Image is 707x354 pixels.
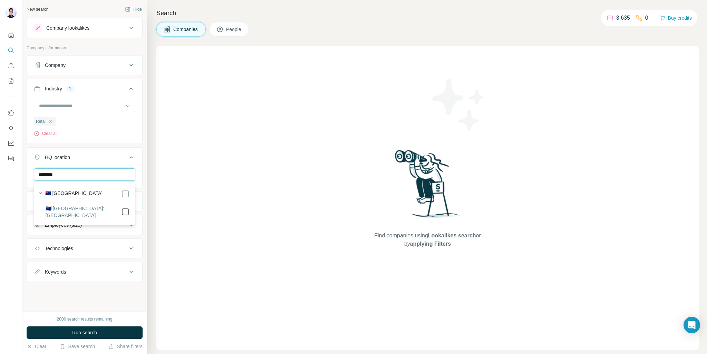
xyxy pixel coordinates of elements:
button: Use Surfe on LinkedIn [6,107,17,119]
button: Dashboard [6,137,17,149]
img: Surfe Illustration - Woman searching with binoculars [392,148,464,225]
div: Technologies [45,245,73,252]
div: HQ location [45,154,70,161]
div: Keywords [45,268,66,275]
div: Company [45,62,66,69]
div: Industry [45,85,62,92]
div: New search [27,6,48,12]
button: Save search [60,343,95,350]
button: Keywords [27,264,142,280]
span: Retail [36,118,47,125]
button: Annual revenue ($) [27,193,142,210]
label: 🇳🇿 [GEOGRAPHIC_DATA] [45,190,103,198]
span: Run search [72,329,97,336]
button: Clear all [34,130,57,137]
button: Run search [27,326,143,339]
span: applying Filters [410,241,451,247]
span: Companies [173,26,198,33]
div: 1 [66,86,74,92]
button: Enrich CSV [6,59,17,72]
button: My lists [6,75,17,87]
button: Company [27,57,142,73]
p: Company information [27,45,143,51]
img: Surfe Illustration - Stars [428,74,490,136]
p: 3,635 [616,14,630,22]
button: Buy credits [660,13,692,23]
button: Employees (size) [27,217,142,233]
div: Open Intercom Messenger [684,317,700,333]
button: Feedback [6,152,17,165]
button: Search [6,44,17,57]
button: Hide [120,4,147,14]
h4: Search [156,8,699,18]
div: Company lookalikes [46,24,89,31]
span: People [226,26,242,33]
p: 0 [645,14,648,22]
button: Use Surfe API [6,122,17,134]
span: Find companies using or by [372,232,483,248]
button: Industry1 [27,80,142,100]
img: Avatar [6,7,17,18]
label: 🇳🇿 [GEOGRAPHIC_DATA]: [GEOGRAPHIC_DATA] [46,205,121,219]
button: Share filters [108,343,143,350]
button: HQ location [27,149,142,168]
button: Clear [27,343,46,350]
button: Technologies [27,240,142,257]
button: Quick start [6,29,17,41]
div: 2000 search results remaining [57,316,113,322]
button: Company lookalikes [27,20,142,36]
span: Lookalikes search [428,233,476,238]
